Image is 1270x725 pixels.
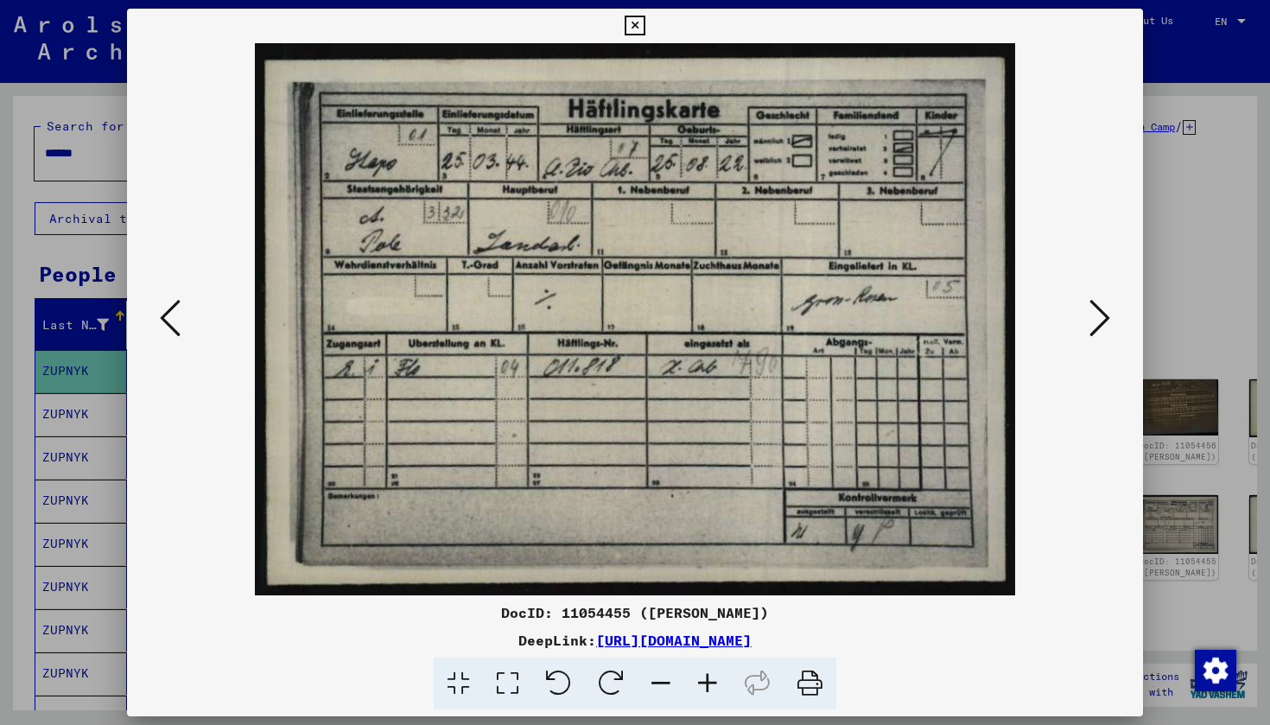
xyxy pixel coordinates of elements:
img: Zustimmung ändern [1195,650,1236,691]
a: [URL][DOMAIN_NAME] [596,632,752,649]
img: 001.jpg [186,43,1084,595]
div: DocID: 11054455 ([PERSON_NAME]) [127,602,1143,623]
div: Zustimmung ändern [1194,649,1235,690]
div: DeepLink: [127,630,1143,651]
